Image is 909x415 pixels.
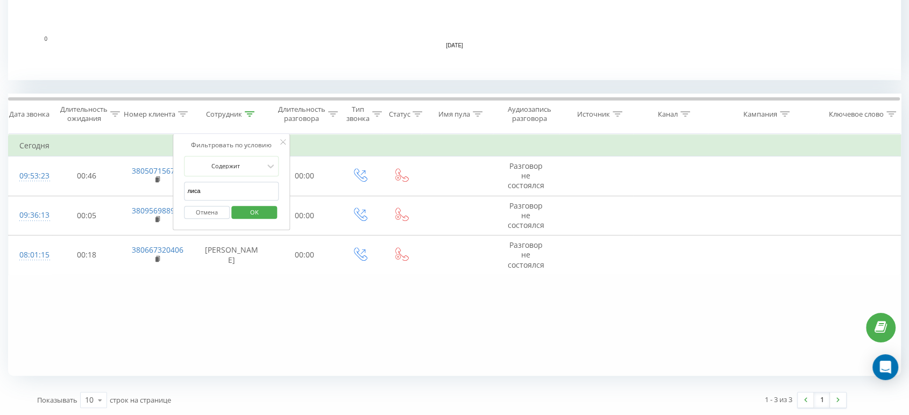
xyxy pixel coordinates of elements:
a: 380956988943 [132,205,183,216]
input: Введите значение [184,182,279,201]
div: 10 [85,395,94,405]
div: 09:53:23 [19,166,41,187]
div: Тип звонка [346,105,370,123]
div: Аудиозапись разговора [502,105,556,123]
div: Фильтровать по условию [184,140,279,151]
span: строк на странице [110,395,171,405]
div: Номер клиента [124,110,175,119]
span: Разговор не состоялся [508,161,544,190]
div: 08:01:15 [19,245,41,266]
td: 00:00 [270,156,339,196]
div: Кампания [743,110,777,119]
td: Сегодня [9,135,901,156]
td: [PERSON_NAME] [193,235,269,275]
span: Показывать [37,395,77,405]
a: 380507156779 [132,166,183,176]
div: Ключевое слово [829,110,884,119]
a: 1 [814,392,830,407]
td: 00:00 [270,235,339,275]
div: Open Intercom Messenger [872,354,898,380]
td: 00:00 [270,196,339,235]
div: 1 - 3 из 3 [765,394,792,405]
text: [DATE] [446,42,463,48]
td: 00:18 [52,235,121,275]
div: Канал [658,110,678,119]
div: Длительность ожидания [60,105,108,123]
div: Сотрудник [206,110,242,119]
div: Имя пула [438,110,470,119]
span: OK [239,204,269,220]
text: 0 [44,36,47,42]
a: 380667320406 [132,245,183,255]
td: 00:05 [52,196,121,235]
span: Разговор не состоялся [508,201,544,230]
button: Отмена [184,206,230,219]
div: Статус [388,110,410,119]
div: Дата звонка [9,110,49,119]
span: Разговор не состоялся [508,240,544,269]
button: OK [231,206,277,219]
div: 09:36:13 [19,205,41,226]
td: 00:46 [52,156,121,196]
div: Источник [577,110,610,119]
div: Длительность разговора [278,105,325,123]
